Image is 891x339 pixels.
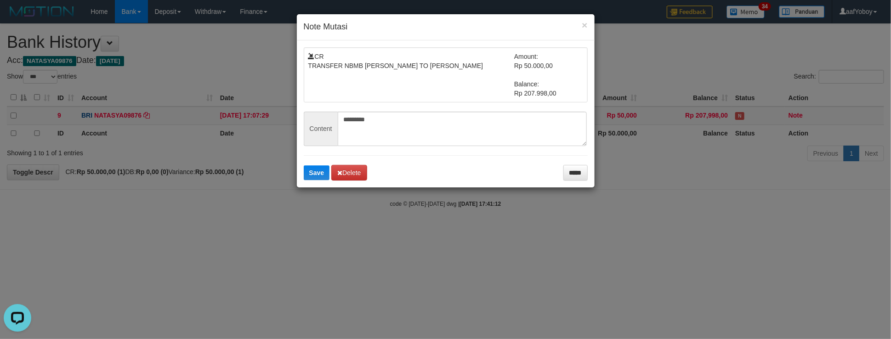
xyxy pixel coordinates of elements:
span: Content [304,112,338,146]
td: CR TRANSFER NBMB [PERSON_NAME] TO [PERSON_NAME] [308,52,515,98]
span: Save [309,169,324,176]
td: Amount: Rp 50.000,00 Balance: Rp 207.998,00 [514,52,583,98]
button: Save [304,165,330,180]
button: Delete [331,165,367,181]
button: × [582,20,587,30]
span: Delete [337,169,361,176]
button: Open LiveChat chat widget [4,4,31,31]
h4: Note Mutasi [304,21,588,33]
